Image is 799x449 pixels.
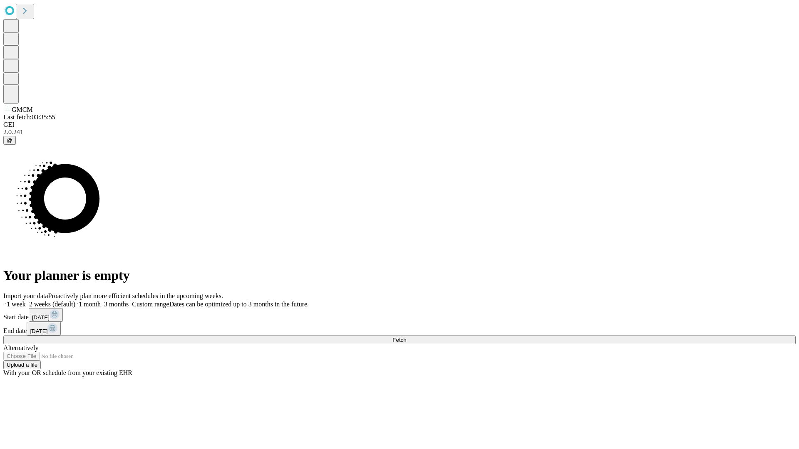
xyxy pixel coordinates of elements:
[3,136,16,145] button: @
[29,308,63,322] button: [DATE]
[3,360,41,369] button: Upload a file
[169,301,309,308] span: Dates can be optimized up to 3 months in the future.
[3,128,796,136] div: 2.0.241
[3,336,796,344] button: Fetch
[104,301,129,308] span: 3 months
[3,121,796,128] div: GEI
[7,137,12,143] span: @
[392,337,406,343] span: Fetch
[79,301,101,308] span: 1 month
[27,322,61,336] button: [DATE]
[7,301,26,308] span: 1 week
[3,268,796,283] h1: Your planner is empty
[3,308,796,322] div: Start date
[29,301,75,308] span: 2 weeks (default)
[3,344,38,351] span: Alternatively
[3,369,132,376] span: With your OR schedule from your existing EHR
[3,113,55,121] span: Last fetch: 03:35:55
[30,328,47,334] span: [DATE]
[3,322,796,336] div: End date
[12,106,33,113] span: GMCM
[48,292,223,299] span: Proactively plan more efficient schedules in the upcoming weeks.
[3,292,48,299] span: Import your data
[32,314,50,321] span: [DATE]
[132,301,169,308] span: Custom range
